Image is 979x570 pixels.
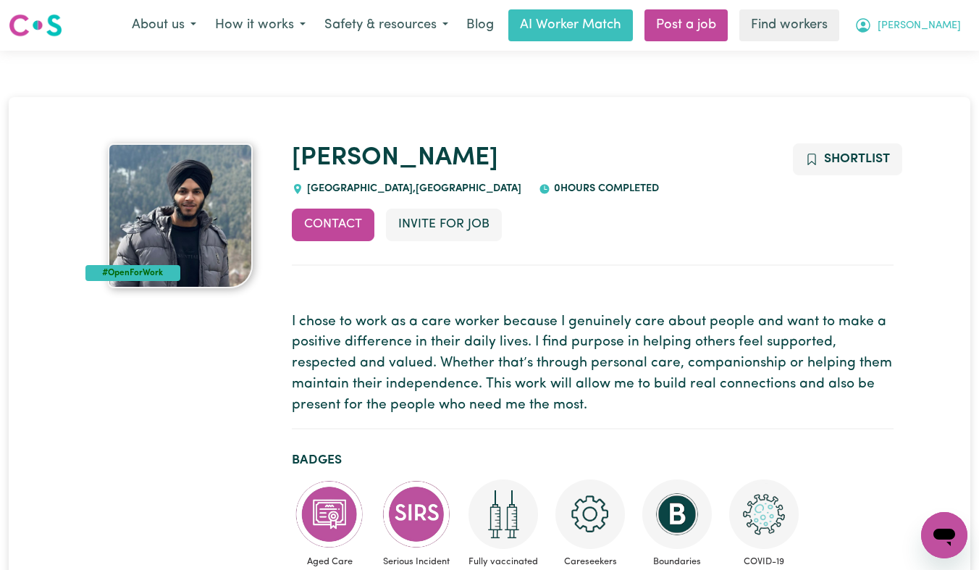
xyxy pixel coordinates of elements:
a: Find workers [739,9,839,41]
img: Harnoor [108,143,253,288]
img: CS Academy: Boundaries in care and support work course completed [642,479,712,549]
a: Careseekers logo [9,9,62,42]
div: #OpenForWork [85,265,180,281]
iframe: Button to launch messaging window [921,512,967,558]
a: Post a job [644,9,728,41]
a: AI Worker Match [508,9,633,41]
img: CS Academy: Aged Care Quality Standards & Code of Conduct course completed [295,479,364,549]
button: Contact [292,209,374,240]
button: My Account [845,10,970,41]
span: [GEOGRAPHIC_DATA] , [GEOGRAPHIC_DATA] [303,183,521,194]
img: Careseekers logo [9,12,62,38]
button: Invite for Job [386,209,502,240]
button: Safety & resources [315,10,458,41]
span: Shortlist [824,153,890,165]
a: Blog [458,9,503,41]
button: About us [122,10,206,41]
button: Add to shortlist [793,143,902,175]
img: Care and support worker has received 2 doses of COVID-19 vaccine [469,479,538,549]
span: 0 hours completed [550,183,659,194]
a: Harnoor 's profile picture'#OpenForWork [85,143,274,288]
h2: Badges [292,453,894,468]
img: CS Academy: Careseekers Onboarding course completed [555,479,625,549]
img: CS Academy: Serious Incident Reporting Scheme course completed [382,479,451,549]
img: CS Academy: COVID-19 Infection Control Training course completed [729,479,799,549]
span: [PERSON_NAME] [878,18,961,34]
p: I chose to work as a care worker because I genuinely care about people and want to make a positiv... [292,312,894,416]
a: [PERSON_NAME] [292,146,498,171]
button: How it works [206,10,315,41]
